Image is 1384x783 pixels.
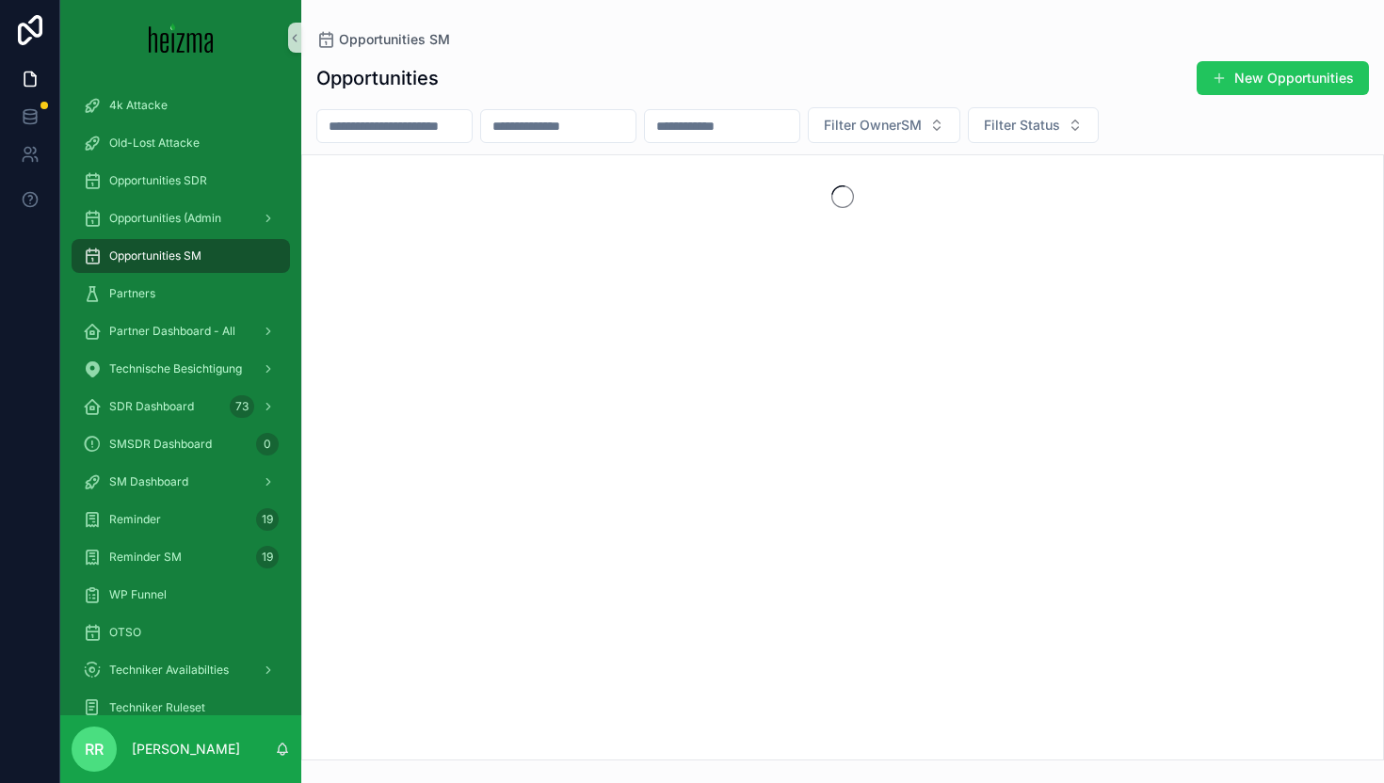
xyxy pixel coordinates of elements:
[824,116,922,135] span: Filter OwnerSM
[72,88,290,122] a: 4k Attacke
[230,395,254,418] div: 73
[109,474,188,489] span: SM Dashboard
[109,700,205,715] span: Techniker Ruleset
[109,173,207,188] span: Opportunities SDR
[72,540,290,574] a: Reminder SM19
[109,625,141,640] span: OTSO
[256,433,279,455] div: 0
[109,587,167,602] span: WP Funnel
[109,663,229,678] span: Techniker Availabilties
[109,361,242,376] span: Technische Besichtigung
[72,201,290,235] a: Opportunities (Admin
[109,211,221,226] span: Opportunities (Admin
[316,65,439,91] h1: Opportunities
[984,116,1060,135] span: Filter Status
[109,136,200,151] span: Old-Lost Attacke
[109,286,155,301] span: Partners
[72,239,290,273] a: Opportunities SM
[109,399,194,414] span: SDR Dashboard
[109,512,161,527] span: Reminder
[72,390,290,423] a: SDR Dashboard73
[149,23,214,53] img: App logo
[109,324,235,339] span: Partner Dashboard - All
[132,740,240,759] p: [PERSON_NAME]
[72,691,290,725] a: Techniker Ruleset
[256,546,279,568] div: 19
[72,578,290,612] a: WP Funnel
[85,738,104,760] span: RR
[72,653,290,687] a: Techniker Availabilties
[72,277,290,311] a: Partners
[72,164,290,198] a: Opportunities SDR
[256,508,279,531] div: 19
[72,615,290,649] a: OTSO
[339,30,450,49] span: Opportunities SM
[109,98,168,113] span: 4k Attacke
[72,126,290,160] a: Old-Lost Attacke
[808,107,960,143] button: Select Button
[72,427,290,461] a: SMSDR Dashboard0
[109,248,201,264] span: Opportunities SM
[109,437,212,452] span: SMSDR Dashboard
[109,550,182,565] span: Reminder SM
[316,30,450,49] a: Opportunities SM
[1197,61,1369,95] button: New Opportunities
[60,75,301,715] div: scrollable content
[72,465,290,499] a: SM Dashboard
[72,352,290,386] a: Technische Besichtigung
[72,503,290,536] a: Reminder19
[72,314,290,348] a: Partner Dashboard - All
[968,107,1099,143] button: Select Button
